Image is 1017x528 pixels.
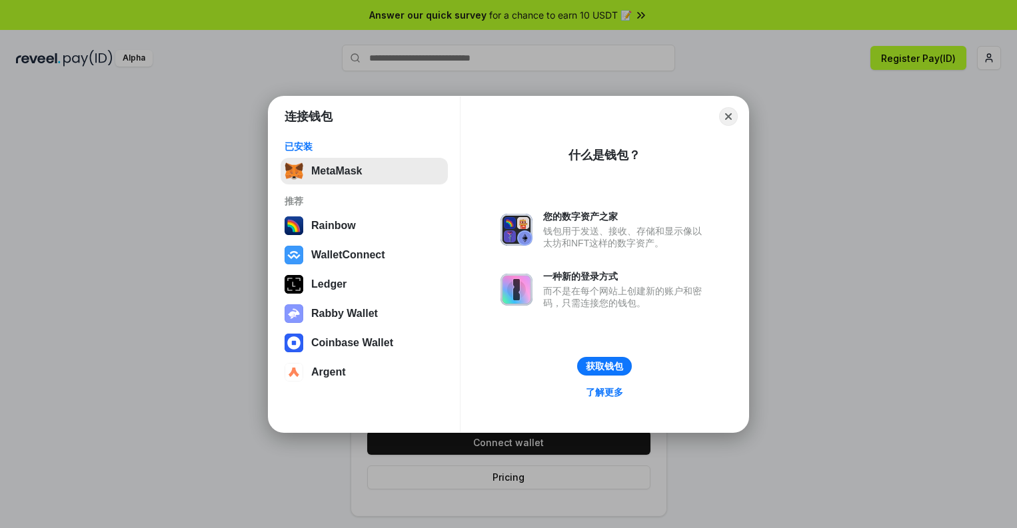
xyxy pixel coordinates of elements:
img: svg+xml,%3Csvg%20fill%3D%22none%22%20height%3D%2233%22%20viewBox%3D%220%200%2035%2033%22%20width%... [285,162,303,180]
a: 了解更多 [578,384,631,401]
img: svg+xml,%3Csvg%20xmlns%3D%22http%3A%2F%2Fwww.w3.org%2F2000%2Fsvg%22%20fill%3D%22none%22%20viewBox... [285,304,303,323]
button: Ledger [281,271,448,298]
img: svg+xml,%3Csvg%20width%3D%22120%22%20height%3D%22120%22%20viewBox%3D%220%200%20120%20120%22%20fil... [285,216,303,235]
button: Close [719,107,738,126]
div: MetaMask [311,165,362,177]
div: 了解更多 [586,386,623,398]
button: Rainbow [281,212,448,239]
div: Rainbow [311,220,356,232]
div: 已安装 [285,140,444,152]
button: Coinbase Wallet [281,330,448,356]
div: Ledger [311,278,347,290]
div: Coinbase Wallet [311,337,393,349]
h1: 连接钱包 [285,109,333,125]
button: WalletConnect [281,242,448,268]
img: svg+xml,%3Csvg%20xmlns%3D%22http%3A%2F%2Fwww.w3.org%2F2000%2Fsvg%22%20fill%3D%22none%22%20viewBox... [501,274,532,306]
div: 一种新的登录方式 [543,270,708,282]
div: 推荐 [285,195,444,207]
img: svg+xml,%3Csvg%20xmlns%3D%22http%3A%2F%2Fwww.w3.org%2F2000%2Fsvg%22%20width%3D%2228%22%20height%3... [285,275,303,294]
div: WalletConnect [311,249,385,261]
div: Argent [311,366,346,378]
div: 您的数字资产之家 [543,210,708,222]
div: 什么是钱包？ [568,147,640,163]
img: svg+xml,%3Csvg%20width%3D%2228%22%20height%3D%2228%22%20viewBox%3D%220%200%2028%2028%22%20fill%3D... [285,363,303,382]
button: 获取钱包 [577,357,632,376]
button: MetaMask [281,158,448,184]
button: Rabby Wallet [281,300,448,327]
div: Rabby Wallet [311,308,378,320]
div: 钱包用于发送、接收、存储和显示像以太坊和NFT这样的数字资产。 [543,225,708,249]
div: 而不是在每个网站上创建新的账户和密码，只需连接您的钱包。 [543,285,708,309]
button: Argent [281,359,448,386]
div: 获取钱包 [586,360,623,372]
img: svg+xml,%3Csvg%20width%3D%2228%22%20height%3D%2228%22%20viewBox%3D%220%200%2028%2028%22%20fill%3D... [285,334,303,352]
img: svg+xml,%3Csvg%20width%3D%2228%22%20height%3D%2228%22%20viewBox%3D%220%200%2028%2028%22%20fill%3D... [285,246,303,264]
img: svg+xml,%3Csvg%20xmlns%3D%22http%3A%2F%2Fwww.w3.org%2F2000%2Fsvg%22%20fill%3D%22none%22%20viewBox... [501,214,532,246]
